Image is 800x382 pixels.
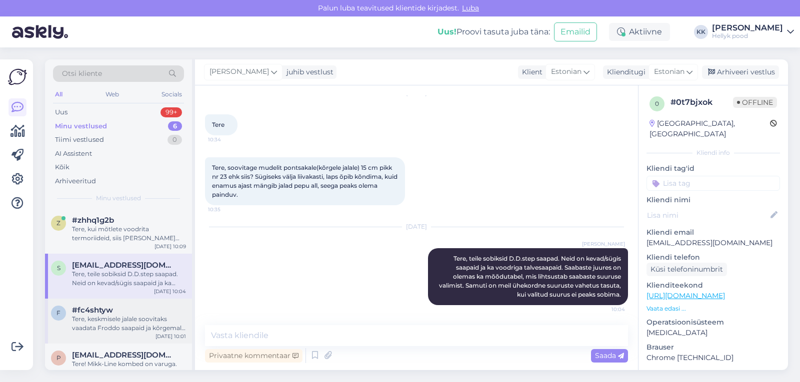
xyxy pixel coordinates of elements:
[159,88,184,101] div: Socials
[205,222,628,231] div: [DATE]
[72,360,186,378] div: Tere! Mikk-Line kombed on varuga. Toodete juures on olemas ka suuruste tabel, mis aitab õiget suu...
[646,280,780,291] p: Klienditeekond
[712,24,794,40] a: [PERSON_NAME]Hellyk pood
[53,88,64,101] div: All
[55,176,96,186] div: Arhiveeritud
[155,333,186,340] div: [DATE] 10:01
[208,206,245,213] span: 10:35
[55,107,67,117] div: Uus
[646,328,780,338] p: [MEDICAL_DATA]
[554,22,597,41] button: Emailid
[72,351,176,360] span: pihlakgrettel@gmail.com
[56,219,60,227] span: z
[72,306,113,315] span: #fc4shtyw
[459,3,482,12] span: Luba
[282,67,333,77] div: juhib vestlust
[646,195,780,205] p: Kliendi nimi
[168,121,182,131] div: 6
[646,304,780,313] p: Vaata edasi ...
[55,149,92,159] div: AI Assistent
[103,88,121,101] div: Web
[646,176,780,191] input: Lisa tag
[646,148,780,157] div: Kliendi info
[595,351,624,360] span: Saada
[96,194,141,203] span: Minu vestlused
[209,66,269,77] span: [PERSON_NAME]
[646,163,780,174] p: Kliendi tag'id
[582,240,625,248] span: [PERSON_NAME]
[72,216,114,225] span: #zhhq1g2b
[72,315,186,333] div: Tere, keskmisele jalale soovitaks vaadata Froddo saapaid ja kõrgemale jalale D.Dstep saapaid. Saa...
[712,24,783,32] div: [PERSON_NAME]
[439,255,622,298] span: Tere, teile sobiksid D.D.step saapad. Neid on kevad/sügis saapaid ja ka voodriga talvesaapaid. Sa...
[646,227,780,238] p: Kliendi email
[647,210,768,221] input: Lisa nimi
[649,118,770,139] div: [GEOGRAPHIC_DATA], [GEOGRAPHIC_DATA]
[646,317,780,328] p: Operatsioonisüsteem
[702,65,779,79] div: Arhiveeri vestlus
[55,162,69,172] div: Kõik
[72,261,176,270] span: sandrajessipova@gmail.com
[55,135,104,145] div: Tiimi vestlused
[603,67,645,77] div: Klienditugi
[154,288,186,295] div: [DATE] 10:04
[551,66,581,77] span: Estonian
[154,243,186,250] div: [DATE] 10:09
[57,264,60,272] span: s
[72,270,186,288] div: Tere, teile sobiksid D.D.step saapad. Neid on kevad/sügis saapaid ja ka voodriga talvesaapaid. Sa...
[655,100,659,107] span: 0
[8,67,27,86] img: Askly Logo
[208,136,245,143] span: 10:34
[437,26,550,38] div: Proovi tasuta juba täna:
[646,238,780,248] p: [EMAIL_ADDRESS][DOMAIN_NAME]
[587,306,625,313] span: 10:04
[646,252,780,263] p: Kliendi telefon
[212,121,224,128] span: Tere
[167,135,182,145] div: 0
[694,25,708,39] div: KK
[733,97,777,108] span: Offline
[609,23,670,41] div: Aktiivne
[646,263,727,276] div: Küsi telefoninumbrit
[55,121,107,131] div: Minu vestlused
[437,27,456,36] b: Uus!
[205,349,302,363] div: Privaatne kommentaar
[646,342,780,353] p: Brauser
[646,353,780,363] p: Chrome [TECHNICAL_ID]
[56,309,60,317] span: f
[518,67,542,77] div: Klient
[62,68,102,79] span: Otsi kliente
[56,354,61,362] span: p
[712,32,783,40] div: Hellyk pood
[654,66,684,77] span: Estonian
[646,291,725,300] a: [URL][DOMAIN_NAME]
[72,225,186,243] div: Tere, kui mõtlete voodrita termoriideid, siis [PERSON_NAME] võiks panna soojema kihi riideid. Sam...
[212,164,399,198] span: Tere, soovitage mudelit pontsakale(kõrgele jalale) 15 cm pikk nr 23 ehk siis? Sügiseks välja liiv...
[160,107,182,117] div: 99+
[670,96,733,108] div: # 0t7bjxok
